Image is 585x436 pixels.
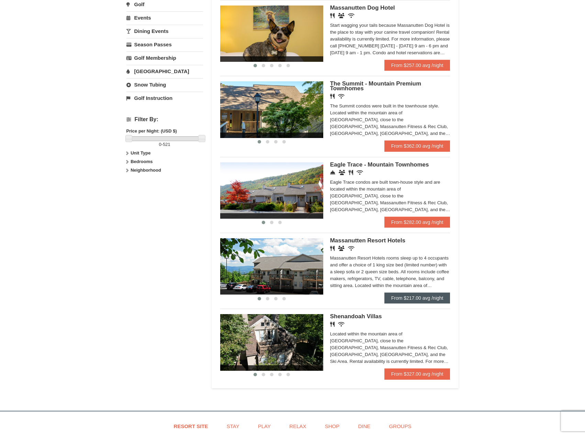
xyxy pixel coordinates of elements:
strong: Neighborhood [131,168,161,173]
strong: Price per Night: (USD $) [126,128,177,134]
a: From $257.00 avg /night [384,60,450,71]
a: From $217.00 avg /night [384,292,450,303]
a: From $327.00 avg /night [384,368,450,379]
label: - [126,141,203,148]
a: Dining Events [126,25,203,37]
a: From $282.00 avg /night [384,217,450,228]
span: Eagle Trace - Mountain Townhomes [330,161,429,168]
a: [GEOGRAPHIC_DATA] [126,65,203,78]
div: Eagle Trace condos are built town-house style and are located within the mountain area of [GEOGRA... [330,179,450,213]
i: Restaurant [330,13,335,18]
i: Restaurant [330,94,335,99]
h4: Filter By: [126,116,203,123]
span: Massanutten Resort Hotels [330,237,405,244]
i: Wireless Internet (free) [338,322,345,327]
i: Banquet Facilities [338,13,345,18]
a: Events [126,11,203,24]
a: Snow Tubing [126,78,203,91]
a: Season Passes [126,38,203,51]
span: Shenandoah Villas [330,313,382,320]
a: Golf Membership [126,51,203,64]
i: Wireless Internet (free) [348,13,355,18]
div: Start wagging your tails because Massanutten Dog Hotel is the place to stay with your canine trav... [330,22,450,56]
strong: Bedrooms [131,159,153,164]
a: Groups [380,418,420,434]
i: Restaurant [330,246,335,251]
i: Wireless Internet (free) [348,246,355,251]
i: Conference Facilities [339,170,345,175]
i: Restaurant [349,170,353,175]
a: Relax [281,418,315,434]
div: Located within the mountain area of [GEOGRAPHIC_DATA], close to the [GEOGRAPHIC_DATA], Massanutte... [330,331,450,365]
div: The Summit condos were built in the townhouse style. Located within the mountain area of [GEOGRAP... [330,103,450,137]
span: 0 [159,142,161,147]
a: From $362.00 avg /night [384,140,450,151]
a: Dine [349,418,379,434]
span: The Summit - Mountain Premium Townhomes [330,80,421,92]
i: Concierge Desk [330,170,335,175]
i: Banquet Facilities [338,246,345,251]
a: Resort Site [165,418,217,434]
i: Wireless Internet (free) [357,170,363,175]
a: Shop [316,418,348,434]
span: 521 [163,142,170,147]
a: Play [249,418,279,434]
strong: Unit Type [131,150,150,156]
span: Massanutten Dog Hotel [330,4,395,11]
i: Wireless Internet (free) [338,94,345,99]
i: Restaurant [330,322,335,327]
a: Golf Instruction [126,92,203,104]
div: Massanutten Resort Hotels rooms sleep up to 4 occupants and offer a choice of 1 king size bed (li... [330,255,450,289]
a: Stay [218,418,248,434]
